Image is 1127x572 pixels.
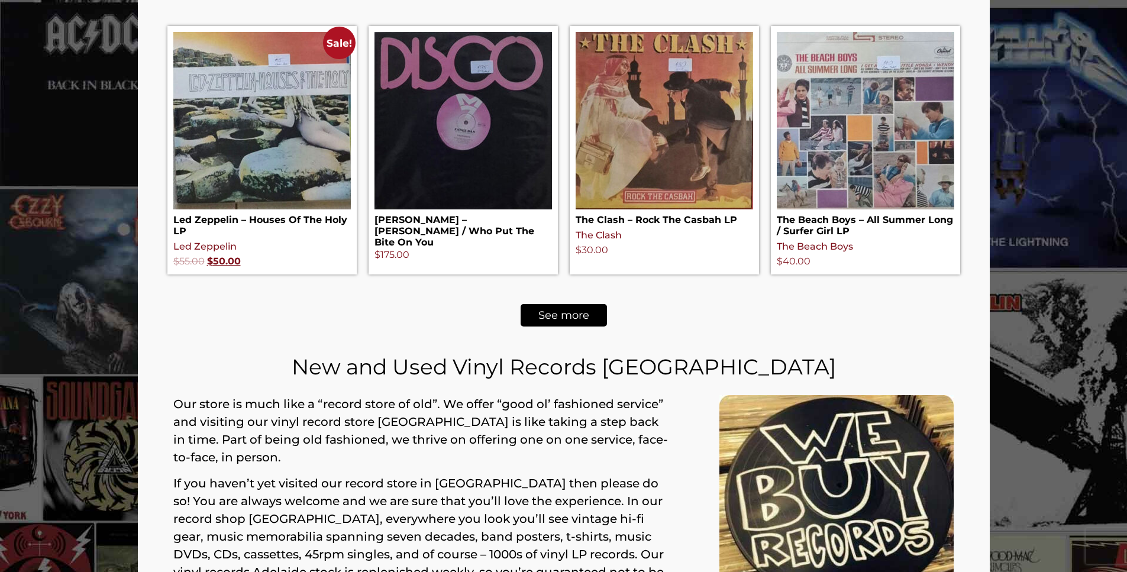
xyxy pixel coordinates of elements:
[777,209,954,237] h2: The Beach Boys – All Summer Long / Surfer Girl LP
[173,32,351,237] a: Sale! Led Zeppelin – Houses Of The Holy LP
[576,244,582,256] span: $
[777,32,954,209] img: The Beach Boys – All Summer Long / Surfer Girl LP
[374,249,409,260] bdi: 175.00
[167,356,960,377] h1: New and Used Vinyl Records [GEOGRAPHIC_DATA]
[521,304,607,327] a: See more
[173,241,237,252] a: Led Zeppelin
[207,256,241,267] bdi: 50.00
[576,244,608,256] bdi: 30.00
[374,32,552,263] a: [PERSON_NAME] – [PERSON_NAME] / Who Put The Bite On You $175.00
[173,209,351,237] h2: Led Zeppelin – Houses Of The Holy LP
[576,230,622,241] a: The Clash
[323,27,356,59] span: Sale!
[374,209,552,248] h2: [PERSON_NAME] – [PERSON_NAME] / Who Put The Bite On You
[777,256,783,267] span: $
[777,241,853,252] a: The Beach Boys
[374,32,552,209] img: Ralph White – Fancy Dan / Who Put The Bite On You
[173,256,179,267] span: $
[173,32,351,209] img: Led Zeppelin – Houses Of The Holy LP
[576,209,753,225] h2: The Clash – Rock The Casbah LP
[777,256,810,267] bdi: 40.00
[207,256,213,267] span: $
[576,32,753,225] a: The Clash – Rock The Casbah LP
[777,32,954,237] a: The Beach Boys – All Summer Long / Surfer Girl LP
[576,32,753,209] img: The Clash – Rock The Casbah LP
[173,256,205,267] bdi: 55.00
[173,395,672,466] p: Our store is much like a “record store of old”. We offer “good ol’ fashioned service” and visitin...
[374,249,380,260] span: $
[538,310,589,321] span: See more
